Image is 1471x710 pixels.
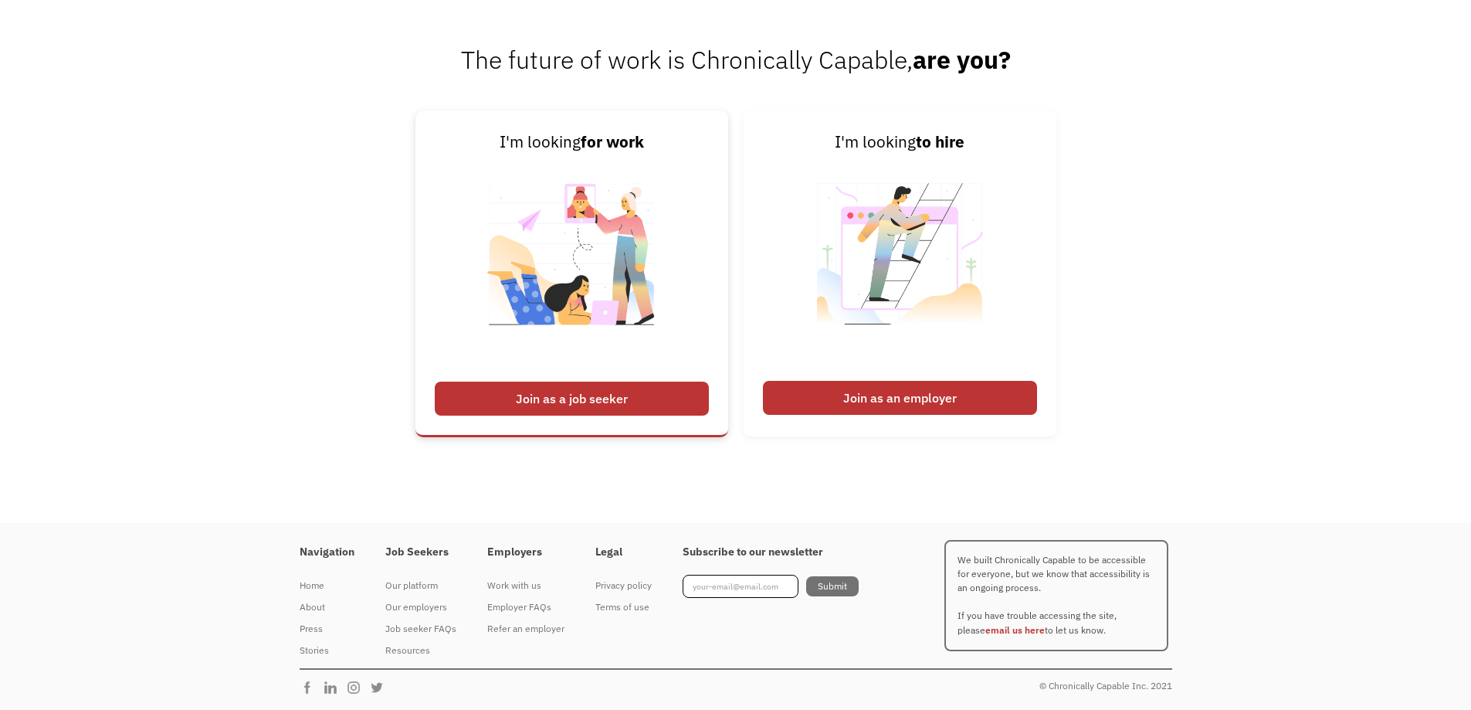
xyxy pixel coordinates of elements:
h4: Navigation [300,545,354,559]
div: Privacy policy [595,576,652,595]
strong: to hire [916,131,964,152]
div: Stories [300,641,354,660]
a: Stories [300,640,354,661]
h4: Legal [595,545,652,559]
a: Home [300,575,354,596]
img: Chronically Capable Twitter Page [369,680,392,695]
img: Chronically Capable Personalized Job Matching [476,155,668,373]
a: Employer FAQs [487,596,564,618]
div: Refer an employer [487,620,564,638]
img: Chronically Capable Facebook Page [300,680,323,695]
a: About [300,596,354,618]
p: We built Chronically Capable to be accessible for everyone, but we know that accessibility is an ... [944,540,1168,651]
a: Terms of use [595,596,652,618]
a: Privacy policy [595,575,652,596]
img: Chronically Capable Instagram Page [346,680,369,695]
h4: Job Seekers [385,545,456,559]
h4: Employers [487,545,564,559]
div: Job seeker FAQs [385,620,456,638]
form: Footer Newsletter [683,575,859,598]
div: I'm looking [763,130,1037,155]
div: Our employers [385,598,456,617]
a: I'm lookingto hireJoin as an employer [744,110,1056,437]
input: Submit [806,576,859,596]
div: Join as a job seeker [435,382,709,416]
div: About [300,598,354,617]
a: Refer an employer [487,618,564,640]
a: I'm lookingfor workJoin as a job seeker [415,110,728,437]
a: email us here [985,624,1045,636]
div: Press [300,620,354,638]
div: Join as an employer [763,381,1037,415]
input: your-email@email.com [683,575,798,598]
div: Home [300,576,354,595]
strong: for work [581,131,644,152]
span: The future of work is Chronically Capable, [461,43,1011,76]
a: Our platform [385,575,456,596]
a: Job seeker FAQs [385,618,456,640]
a: Resources [385,640,456,661]
a: Press [300,618,354,640]
div: Employer FAQs [487,598,564,617]
img: Chronically Capable Linkedin Page [323,680,346,695]
div: © Chronically Capable Inc. 2021 [1039,677,1172,695]
div: Work with us [487,576,564,595]
div: Resources [385,641,456,660]
div: I'm looking [435,130,709,155]
div: Terms of use [595,598,652,617]
h4: Subscribe to our newsletter [683,545,859,559]
strong: are you? [913,43,1011,76]
div: Our platform [385,576,456,595]
a: Work with us [487,575,564,596]
a: Our employers [385,596,456,618]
